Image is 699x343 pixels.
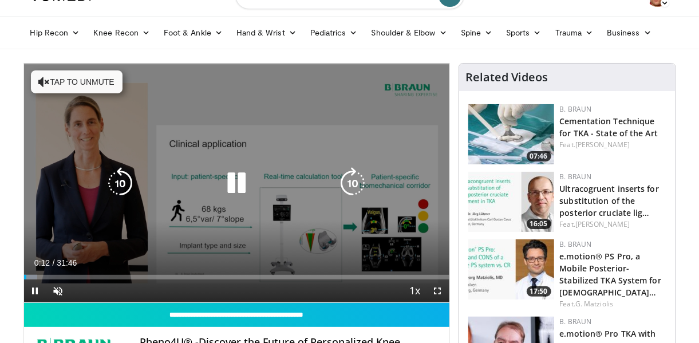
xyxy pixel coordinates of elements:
img: dde44b06-5141-4670-b072-a706a16e8b8f.jpg.150x105_q85_crop-smart_upscale.jpg [468,104,554,164]
a: Business [600,21,658,44]
span: 31:46 [57,258,77,267]
a: G. Matziolis [575,299,613,309]
a: Ultracogruent inserts for substitution of the posterior cruciate lig… [560,183,659,218]
a: 07:46 [468,104,554,164]
span: 16:05 [527,219,551,229]
a: Cementation Technique for TKA - State of the Art [560,116,658,139]
a: B. Braun [560,172,592,182]
a: Shoulder & Elbow [365,21,454,44]
a: 17:50 [468,239,554,299]
a: Sports [499,21,548,44]
a: Hand & Wrist [230,21,303,44]
div: Feat. [560,299,666,309]
img: 736b5b8a-67fc-4bd0-84e2-6e087e871c91.jpg.150x105_q85_crop-smart_upscale.jpg [468,239,554,299]
button: Fullscreen [426,279,449,302]
div: Progress Bar [24,275,449,279]
button: Playback Rate [404,279,426,302]
h4: Related Videos [466,70,548,84]
div: Feat. [560,140,666,150]
video-js: Video Player [24,64,449,303]
a: B. Braun [560,239,592,249]
div: Feat. [560,219,666,230]
a: [PERSON_NAME] [575,140,630,149]
a: Hip Recon [23,21,87,44]
button: Pause [24,279,47,302]
a: Spine [454,21,499,44]
a: Foot & Ankle [157,21,230,44]
button: Unmute [47,279,70,302]
span: 07:46 [527,151,551,161]
a: B. Braun [560,104,592,114]
a: 16:05 [468,172,554,232]
span: 17:50 [527,286,551,297]
span: / [53,258,55,267]
a: [PERSON_NAME] [575,219,630,229]
a: Knee Recon [86,21,157,44]
a: e.motion® PS Pro, a Mobile Posterior-Stabilized TKA System for [DEMOGRAPHIC_DATA]… [560,251,662,298]
a: B. Braun [560,317,592,326]
span: 0:12 [34,258,50,267]
img: a8b7e5a2-25ca-4276-8f35-b38cb9d0b86e.jpg.150x105_q85_crop-smart_upscale.jpg [468,172,554,232]
button: Tap to unmute [31,70,123,93]
a: Trauma [548,21,601,44]
a: Pediatrics [303,21,365,44]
